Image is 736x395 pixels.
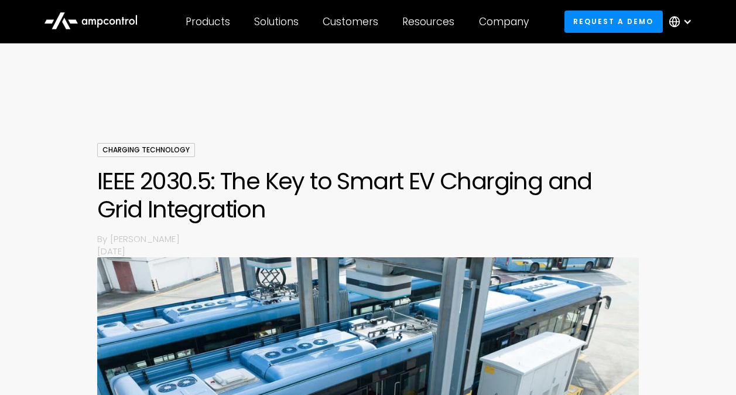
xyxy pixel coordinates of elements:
div: Company [479,15,529,28]
a: Request a demo [564,11,663,32]
div: Customers [323,15,378,28]
p: [PERSON_NAME] [110,233,639,245]
div: Solutions [254,15,299,28]
div: Products [186,15,230,28]
div: Resources [402,15,454,28]
p: By [97,233,110,245]
div: Charging Technology [97,143,195,157]
h1: IEEE 2030.5: The Key to Smart EV Charging and Grid Integration [97,167,639,223]
p: [DATE] [97,245,639,257]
